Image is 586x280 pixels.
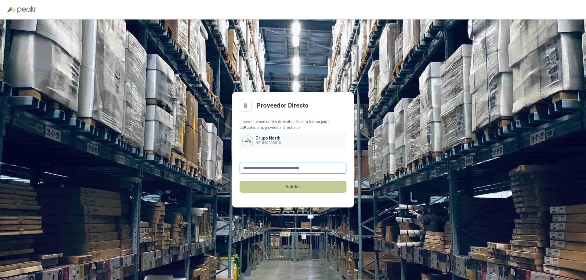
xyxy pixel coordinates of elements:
[7,7,16,13] img: Logo
[255,136,281,140] p: Grupo North
[244,126,254,130] b: Peakr
[255,140,281,146] p: NIT
[240,181,346,193] button: Validar
[262,141,281,145] b: 890300510
[240,119,346,131] div: Ingresaste con un link de invitación para formar parte de como proveedor directo de:
[17,6,37,13] img: Peakr
[257,101,309,110] h2: Proveedor Directo
[243,136,253,146] img: Company Logo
